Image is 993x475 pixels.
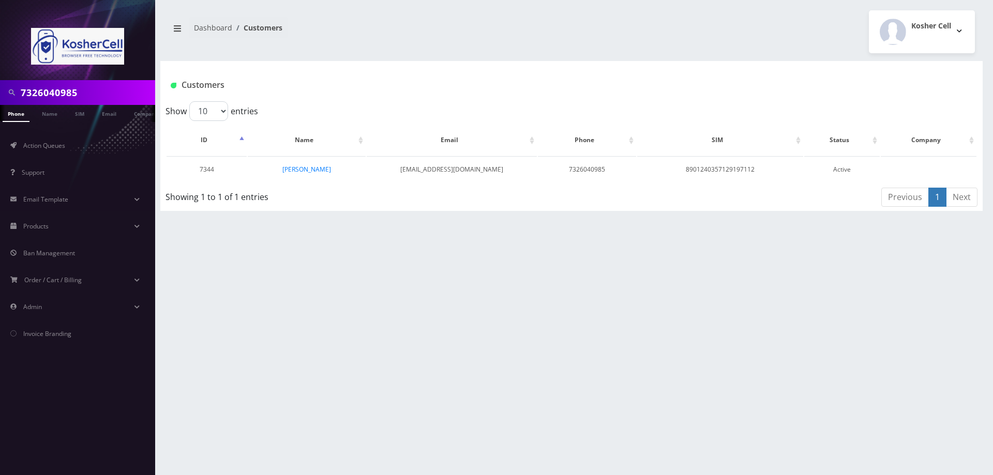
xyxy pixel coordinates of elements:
[194,23,232,33] a: Dashboard
[129,105,163,121] a: Company
[165,101,258,121] label: Show entries
[168,17,564,47] nav: breadcrumb
[804,156,880,182] td: Active
[171,80,836,90] h1: Customers
[23,195,68,204] span: Email Template
[367,125,537,155] th: Email: activate to sort column ascending
[23,141,65,150] span: Action Queues
[881,125,976,155] th: Company: activate to sort column ascending
[23,249,75,257] span: Ban Management
[928,188,946,207] a: 1
[282,165,331,174] a: [PERSON_NAME]
[869,10,975,53] button: Kosher Cell
[23,302,42,311] span: Admin
[248,125,366,155] th: Name: activate to sort column ascending
[23,329,71,338] span: Invoice Branding
[31,28,124,65] img: KosherCell
[167,125,247,155] th: ID: activate to sort column descending
[367,156,537,182] td: [EMAIL_ADDRESS][DOMAIN_NAME]
[946,188,977,207] a: Next
[23,222,49,231] span: Products
[881,188,929,207] a: Previous
[189,101,228,121] select: Showentries
[165,187,496,203] div: Showing 1 to 1 of 1 entries
[21,83,153,102] input: Search in Company
[24,275,82,284] span: Order / Cart / Billing
[37,105,63,121] a: Name
[911,22,951,30] h2: Kosher Cell
[232,22,282,33] li: Customers
[637,156,804,182] td: 8901240357129197112
[538,156,636,182] td: 7326040985
[70,105,89,121] a: SIM
[637,125,804,155] th: SIM: activate to sort column ascending
[22,168,44,177] span: Support
[97,105,122,121] a: Email
[3,105,29,122] a: Phone
[167,156,247,182] td: 7344
[538,125,636,155] th: Phone: activate to sort column ascending
[804,125,880,155] th: Status: activate to sort column ascending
